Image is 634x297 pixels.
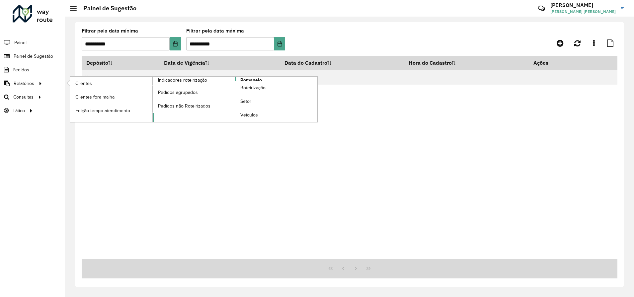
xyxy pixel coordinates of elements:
th: Data do Cadastro [280,56,404,70]
a: Veículos [235,109,317,122]
span: [PERSON_NAME] [PERSON_NAME] [550,9,616,15]
span: Roteirização [240,84,266,91]
label: Filtrar pela data mínima [82,27,138,35]
a: Contato Rápido [534,1,549,16]
th: Depósito [82,56,159,70]
span: Clientes [75,80,92,87]
span: Pedidos [13,66,29,73]
label: Filtrar pela data máxima [186,27,244,35]
span: Clientes fora malha [75,94,115,101]
th: Hora do Cadastro [404,56,529,70]
td: Nenhum registro encontrado [82,70,617,85]
span: Consultas [13,94,34,101]
a: Pedidos não Roteirizados [153,99,235,112]
a: Romaneio [153,77,318,122]
th: Data de Vigência [159,56,280,70]
th: Ações [529,56,569,70]
button: Choose Date [274,37,285,50]
a: Pedidos agrupados [153,86,235,99]
span: Romaneio [240,77,262,84]
h2: Painel de Sugestão [77,5,136,12]
span: Pedidos não Roteirizados [158,103,210,110]
span: Tático [13,107,25,114]
a: Setor [235,95,317,108]
a: Clientes [70,77,152,90]
span: Painel [14,39,27,46]
h3: [PERSON_NAME] [550,2,616,8]
span: Edição tempo atendimento [75,107,130,114]
span: Pedidos agrupados [158,89,198,96]
span: Veículos [240,111,258,118]
a: Edição tempo atendimento [70,104,152,117]
span: Indicadores roteirização [158,77,207,84]
a: Indicadores roteirização [70,77,235,122]
span: Painel de Sugestão [14,53,53,60]
a: Clientes fora malha [70,90,152,104]
a: Roteirização [235,81,317,95]
span: Relatórios [14,80,34,87]
span: Setor [240,98,251,105]
button: Choose Date [170,37,181,50]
